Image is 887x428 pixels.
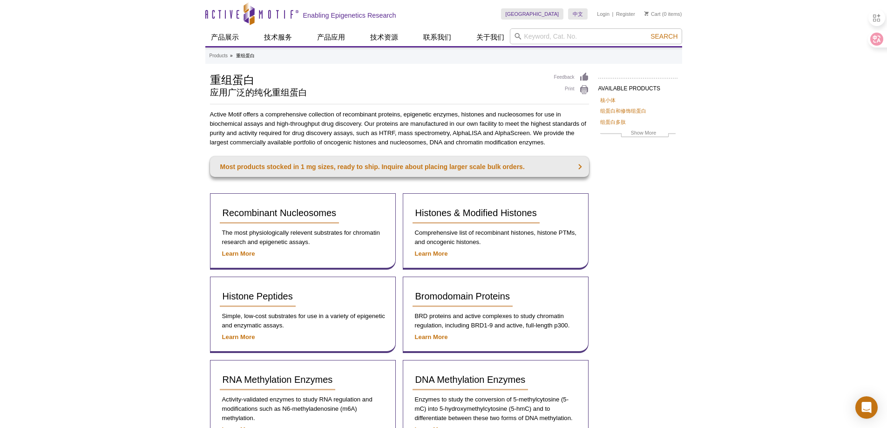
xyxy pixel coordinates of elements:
[616,11,635,17] a: Register
[223,291,293,301] span: Histone Peptides
[413,286,513,307] a: Bromodomain Proteins
[220,203,339,224] a: Recombinant Nucleosomes
[413,312,579,330] p: BRD proteins and active complexes to study chromatin regulation, including BRD1-9 and active, ful...
[415,374,526,385] span: DNA Methylation Enzymes
[210,52,228,60] a: Products
[644,11,661,17] a: Cart
[223,208,337,218] span: Recombinant Nucleosomes
[415,291,510,301] span: Bromodomain Proteins
[210,156,589,177] a: Most products stocked in 1 mg sizes, ready to ship. Inquire about placing larger scale bulk orders.
[210,88,545,97] h2: 应用广泛的纯化重组蛋白
[554,72,589,82] a: Feedback
[650,33,677,40] span: Search
[612,8,614,20] li: |
[413,228,579,247] p: Comprehensive list of recombinant histones, histone PTMs, and oncogenic histones.
[365,28,404,46] a: 技术资源
[648,32,680,41] button: Search
[413,395,579,423] p: Enzymes to study the conversion of 5-methylcytosine (5-mC) into 5-hydroxymethylcytosine (5-hmC) a...
[600,129,676,139] a: Show More
[600,96,616,104] a: 核小体
[222,250,255,257] a: Learn More
[415,333,448,340] a: Learn More
[644,8,682,20] li: (0 items)
[258,28,298,46] a: 技术服务
[554,85,589,95] a: Print
[311,28,351,46] a: 产品应用
[220,286,296,307] a: Histone Peptides
[415,208,537,218] span: Histones & Modified Histones
[223,374,333,385] span: RNA Methylation Enzymes
[220,312,386,330] p: Simple, low-cost substrates for use in a variety of epigenetic and enzymatic assays.
[597,11,609,17] a: Login
[501,8,564,20] a: [GEOGRAPHIC_DATA]
[220,395,386,423] p: Activity-validated enzymes to study RNA regulation and modifications such as N6-methyladenosine (...
[413,370,528,390] a: DNA Methylation Enzymes
[413,203,540,224] a: Histones & Modified Histones
[220,228,386,247] p: The most physiologically relevent substrates for chromatin research and epigenetic assays.
[418,28,457,46] a: 联系我们
[210,110,589,147] p: Active Motif offers a comprehensive collection of recombinant proteins, epigenetic enzymes, histo...
[205,28,244,46] a: 产品展示
[222,333,255,340] a: Learn More
[600,118,626,126] a: 组蛋白多肽
[236,53,255,58] li: 重组蛋白
[220,370,336,390] a: RNA Methylation Enzymes
[471,28,510,46] a: 关于我们
[303,11,396,20] h2: Enabling Epigenetics Research
[230,53,233,58] li: »
[210,72,545,86] h1: 重组蛋白
[644,11,649,16] img: Your Cart
[510,28,682,44] input: Keyword, Cat. No.
[855,396,878,419] div: Open Intercom Messenger
[568,8,588,20] a: 中文
[600,107,646,115] a: 组蛋白和修饰组蛋白
[415,250,448,257] a: Learn More
[598,78,677,95] h2: AVAILABLE PRODUCTS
